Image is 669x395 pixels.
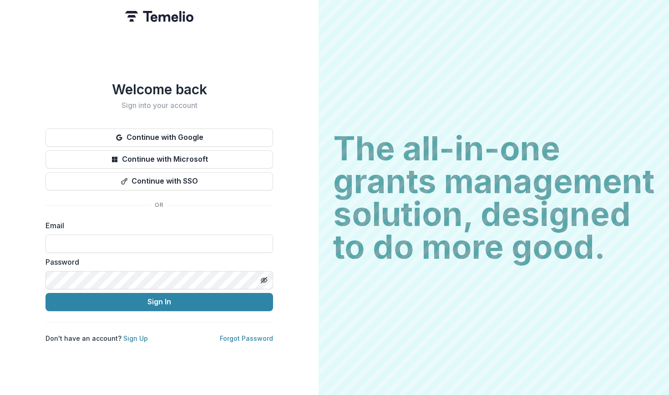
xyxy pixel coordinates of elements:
button: Continue with Microsoft [46,150,273,169]
h2: Sign into your account [46,101,273,110]
button: Toggle password visibility [257,273,271,287]
button: Continue with Google [46,128,273,147]
button: Continue with SSO [46,172,273,190]
button: Sign In [46,293,273,311]
a: Forgot Password [220,334,273,342]
img: Temelio [125,11,193,22]
label: Email [46,220,268,231]
a: Sign Up [123,334,148,342]
label: Password [46,256,268,267]
h1: Welcome back [46,81,273,97]
p: Don't have an account? [46,333,148,343]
